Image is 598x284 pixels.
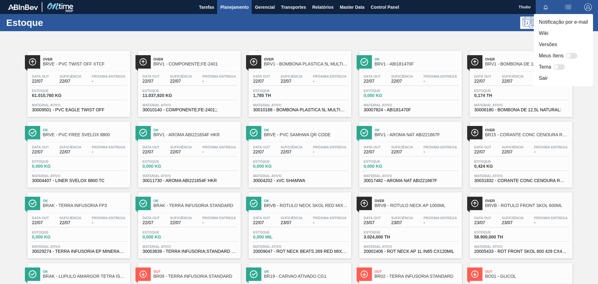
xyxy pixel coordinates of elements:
[539,52,564,60] label: Meus Itens
[539,63,551,71] label: Tema
[534,39,593,50] li: Versões
[534,28,593,39] li: Wiki
[534,73,593,84] li: Sair
[534,17,593,28] li: Notificação por e-mail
